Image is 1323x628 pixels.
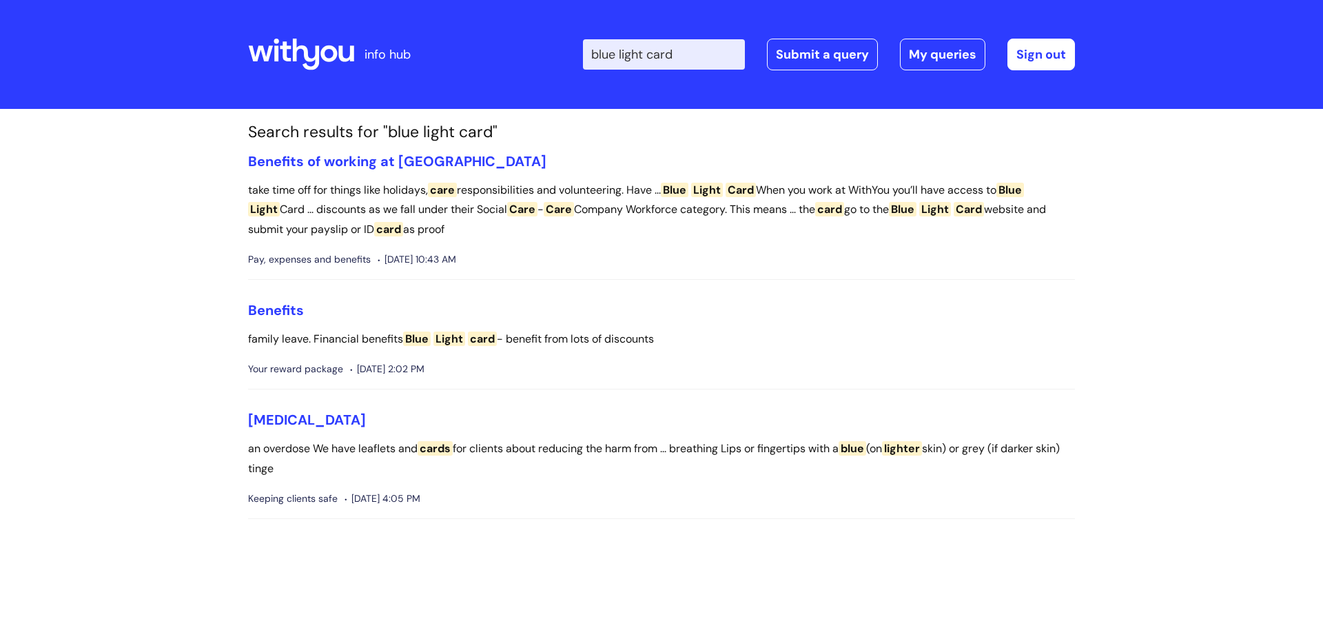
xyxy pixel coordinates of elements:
span: cards [418,441,453,456]
span: Light [919,202,951,216]
span: Card [726,183,756,197]
input: Search [583,39,745,70]
span: blue [839,441,866,456]
span: care [428,183,457,197]
p: info hub [365,43,411,65]
span: Care [544,202,574,216]
p: an overdose We have leaflets and for clients about reducing the harm from ... breathing Lips or f... [248,439,1075,479]
span: Light [691,183,723,197]
span: Your reward package [248,361,343,378]
span: Blue [996,183,1024,197]
span: Blue [661,183,688,197]
span: Light [433,332,465,346]
span: lighter [882,441,922,456]
a: Submit a query [767,39,878,70]
span: [DATE] 4:05 PM [345,490,420,507]
h1: Search results for "blue light card" [248,123,1075,142]
span: Light [248,202,280,216]
span: [DATE] 2:02 PM [350,361,424,378]
span: Blue [889,202,916,216]
span: Keeping clients safe [248,490,338,507]
p: take time off for things like holidays, responsibilities and volunteering. Have ... When you work... [248,181,1075,240]
span: Pay, expenses and benefits [248,251,371,268]
span: card [374,222,403,236]
span: Card [954,202,984,216]
a: Benefits of working at [GEOGRAPHIC_DATA] [248,152,546,170]
a: My queries [900,39,985,70]
div: | - [583,39,1075,70]
span: [DATE] 10:43 AM [378,251,456,268]
a: Benefits [248,301,304,319]
span: Care [507,202,537,216]
span: Blue [403,332,431,346]
span: card [815,202,844,216]
a: [MEDICAL_DATA] [248,411,366,429]
a: Sign out [1007,39,1075,70]
span: card [468,332,497,346]
p: family leave. Financial benefits - benefit from lots of discounts [248,330,1075,350]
